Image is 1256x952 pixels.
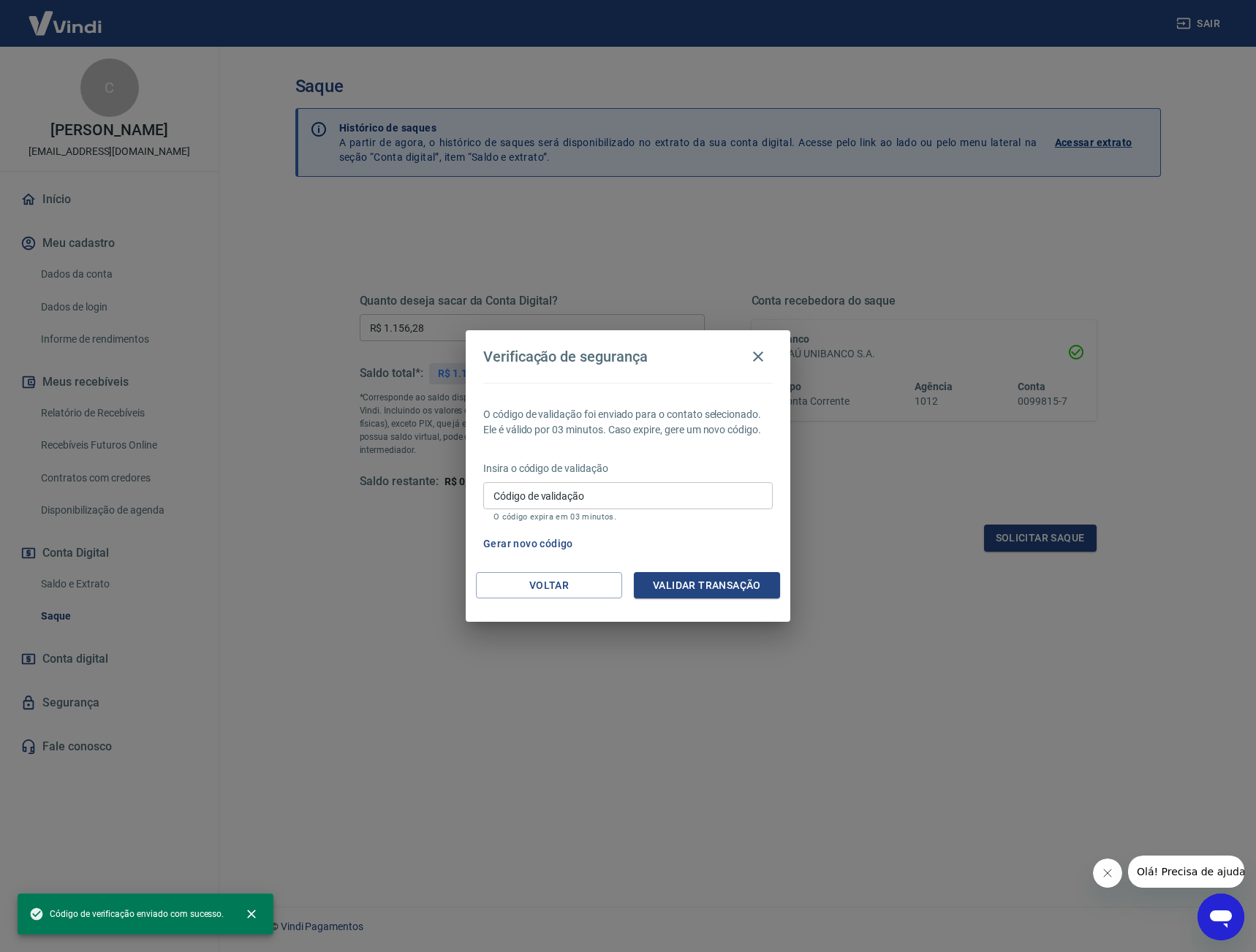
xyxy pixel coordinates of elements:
[477,530,579,557] button: Gerar novo código
[483,348,648,365] h4: Verificação de segurança
[476,572,622,599] button: Voltar
[9,10,123,22] span: Olá! Precisa de ajuda?
[29,907,224,921] span: Código de verificação enviado com sucesso.
[483,407,773,438] p: O código de validação foi enviado para o contato selecionado. Ele é válido por 03 minutos. Caso e...
[1093,858,1122,888] iframe: Fechar mensagem
[493,512,763,522] p: O código expira em 03 minutos.
[634,572,780,599] button: Validar transação
[235,898,268,930] button: close
[1128,856,1244,888] iframe: Mensagem da empresa
[1198,894,1244,940] iframe: Botão para abrir a janela de mensagens
[483,461,773,476] p: Insira o código de validação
